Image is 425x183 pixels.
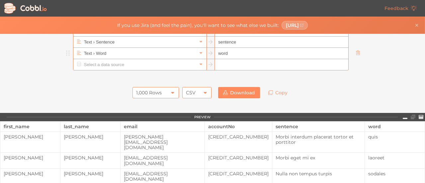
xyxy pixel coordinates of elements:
div: accountNo [208,122,269,132]
input: Select a data source [82,37,197,47]
button: Close banner [413,21,421,29]
span: [URL] [286,23,299,28]
div: [PERSON_NAME] [60,155,120,160]
a: Copy [263,87,293,98]
a: Feedback [380,3,422,14]
div: sodales [365,171,425,176]
div: [PERSON_NAME] [60,171,120,176]
div: [CREDIT_CARD_NUMBER] [205,134,272,139]
div: [CREDIT_CARD_NUMBER] [205,171,272,176]
div: sentence [276,122,361,132]
div: last_name [64,122,117,132]
div: word [368,122,421,132]
span: If you use Jira (and feel the pain), you'll want to see what else we built: [117,23,279,28]
div: email [124,122,201,132]
div: [PERSON_NAME][EMAIL_ADDRESS][DOMAIN_NAME] [121,134,205,150]
div: first_name [4,122,57,132]
div: [EMAIL_ADDRESS][DOMAIN_NAME] [121,171,205,182]
div: 1,000 Rows [136,87,162,98]
div: PREVIEW [194,115,211,119]
div: laoreet [365,155,425,160]
div: [PERSON_NAME] [0,155,60,160]
a: [URL] [282,21,308,30]
div: [EMAIL_ADDRESS][DOMAIN_NAME] [121,155,205,166]
div: [PERSON_NAME] [0,171,60,176]
div: Morbi interdum placerat tortor et porttitor [272,134,365,145]
div: [PERSON_NAME] [60,134,120,139]
div: Nulla non tempus turpis [272,171,365,176]
input: Select a data source [82,48,197,59]
a: Download [218,87,260,98]
div: CSV [186,87,196,98]
input: Select a data source [82,59,197,70]
div: [CREDIT_CARD_NUMBER] [205,155,272,160]
div: [PERSON_NAME] [0,134,60,139]
div: quis [365,134,425,139]
div: Morbi eget mi ex [272,155,365,160]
